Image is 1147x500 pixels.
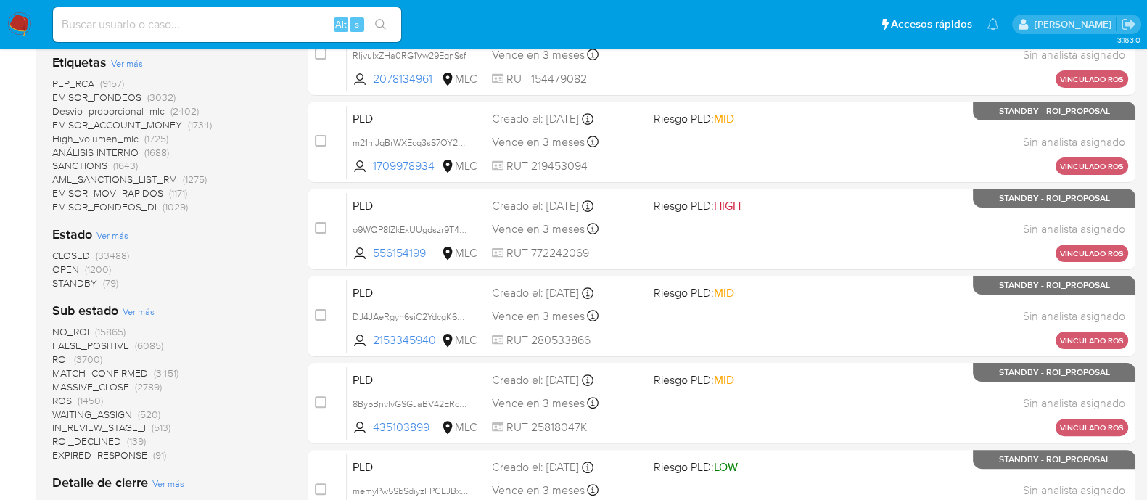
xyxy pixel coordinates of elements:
[891,17,972,32] span: Accesos rápidos
[335,17,347,31] span: Alt
[987,18,999,30] a: Notificaciones
[1121,17,1136,32] a: Salir
[1117,34,1140,46] span: 3.163.0
[53,15,401,34] input: Buscar usuario o caso...
[366,15,395,35] button: search-icon
[1034,17,1116,31] p: rociodaniela.benavidescatalan@mercadolibre.cl
[355,17,359,31] span: s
